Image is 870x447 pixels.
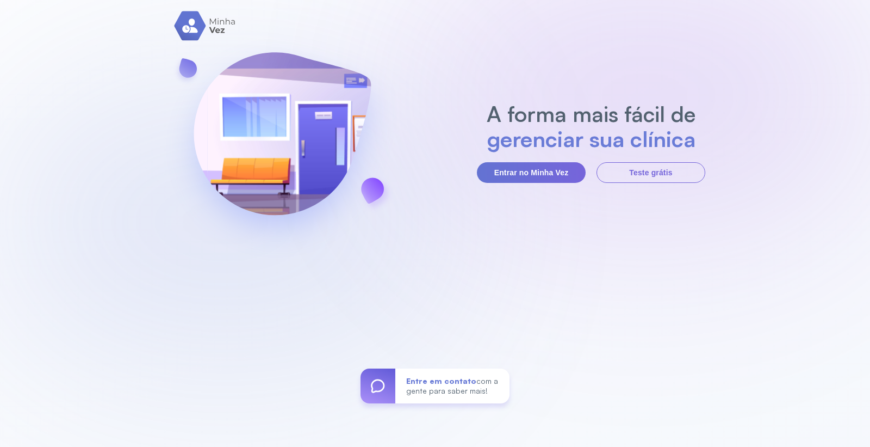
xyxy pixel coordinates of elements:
[406,376,476,385] span: Entre em contato
[395,369,509,403] div: com a gente para saber mais!
[361,369,509,403] a: Entre em contatocom a gente para saber mais!
[477,162,586,183] button: Entrar no Minha Vez
[165,23,400,260] img: banner-login.svg
[481,126,701,151] h2: gerenciar sua clínica
[596,162,705,183] button: Teste grátis
[174,11,237,41] img: logo.svg
[481,101,701,126] h2: A forma mais fácil de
